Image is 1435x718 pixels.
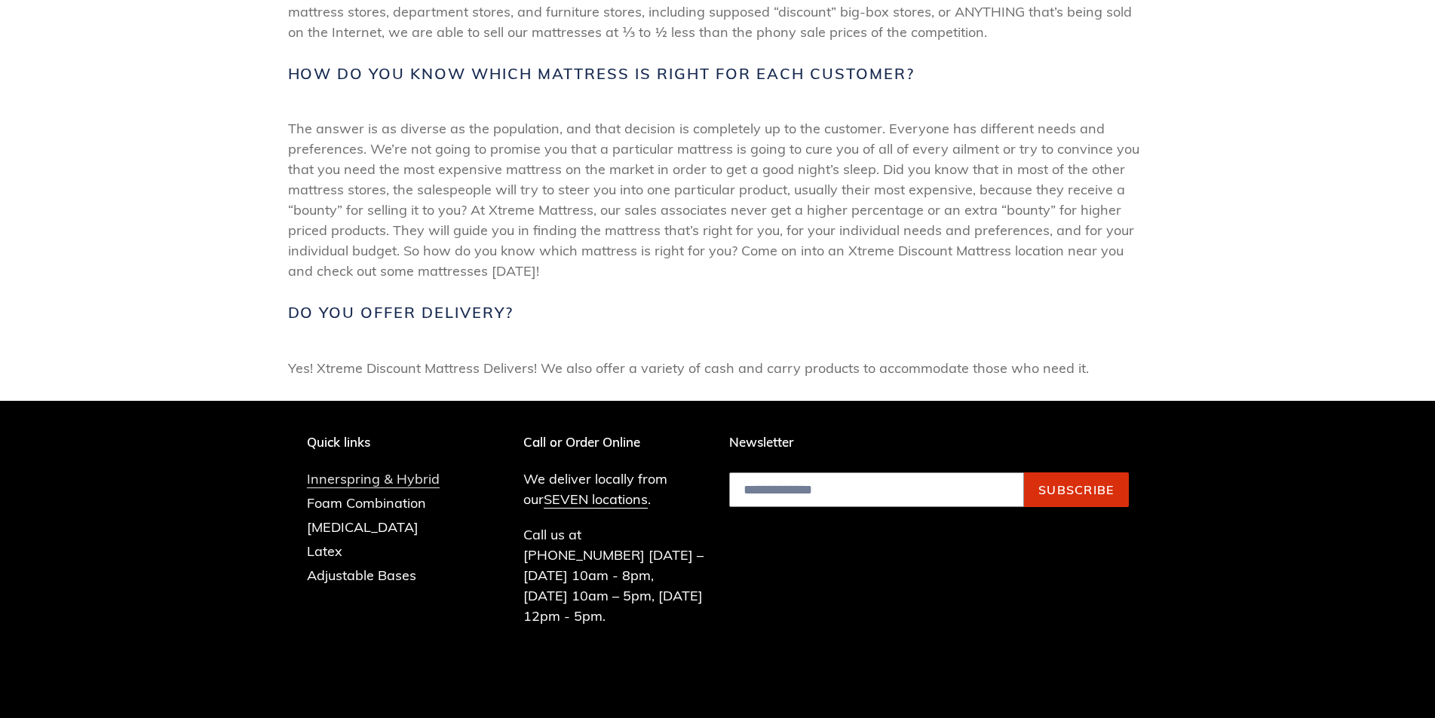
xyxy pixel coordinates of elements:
span: Yes! Xtreme Discount Mattress Delivers! We also offer a variety of cash and carry products to acc... [288,358,1148,378]
span: Subscribe [1038,482,1115,497]
span: Do you offer Delivery? [288,304,514,322]
p: Call or Order Online [523,435,707,450]
a: Innerspring & Hybrid [307,470,440,488]
span: How do you know which mattress is right for each customer? [288,65,915,83]
a: Latex [307,542,342,560]
input: Email address [729,472,1024,507]
p: We deliver locally from our . [523,469,707,509]
button: Subscribe [1024,472,1129,507]
p: Newsletter [729,435,1129,450]
p: Quick links [307,435,462,450]
a: [MEDICAL_DATA] [307,518,419,536]
span: The answer is as diverse as the population, and that decision is completely up to the customer. E... [288,118,1148,281]
a: SEVEN locations [544,490,648,509]
a: Adjustable Bases [307,567,416,584]
a: Foam Combination [307,494,426,512]
p: Call us at [PHONE_NUMBER] [DATE] – [DATE] 10am - 8pm, [DATE] 10am – 5pm, [DATE] 12pm - 5pm. [523,524,707,626]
